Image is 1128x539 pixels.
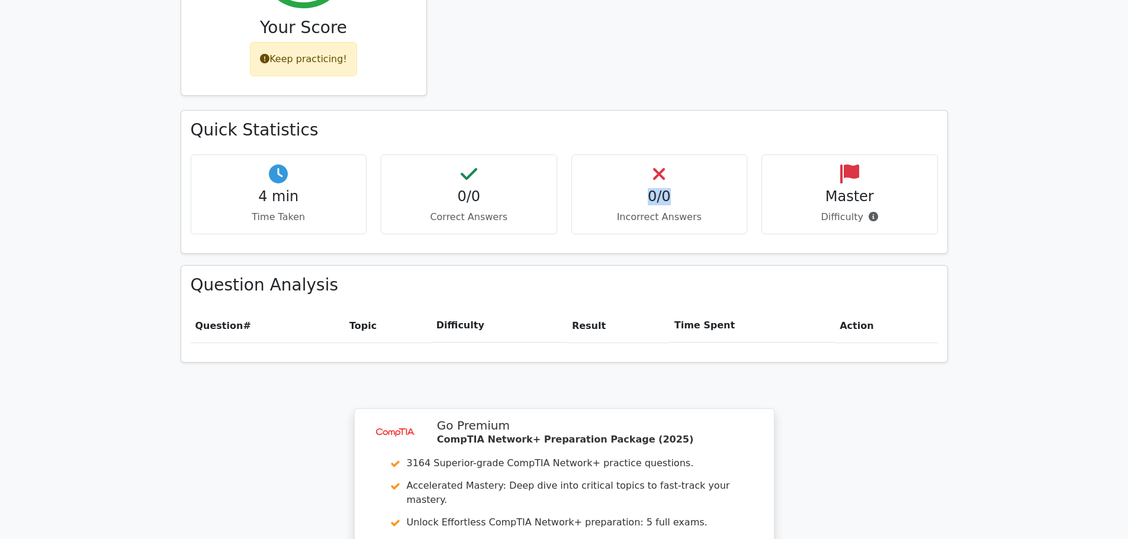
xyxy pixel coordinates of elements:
[835,309,937,343] th: Action
[670,309,835,343] th: Time Spent
[567,309,670,343] th: Result
[191,120,938,140] h3: Quick Statistics
[581,188,738,205] h4: 0/0
[201,188,357,205] h4: 4 min
[581,210,738,224] p: Incorrect Answers
[191,18,417,38] h3: Your Score
[772,188,928,205] h4: Master
[250,42,357,76] div: Keep practicing!
[201,210,357,224] p: Time Taken
[391,210,547,224] p: Correct Answers
[772,210,928,224] p: Difficulty
[191,309,345,343] th: #
[432,309,567,343] th: Difficulty
[391,188,547,205] h4: 0/0
[195,320,243,331] span: Question
[345,309,432,343] th: Topic
[191,275,938,295] h3: Question Analysis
